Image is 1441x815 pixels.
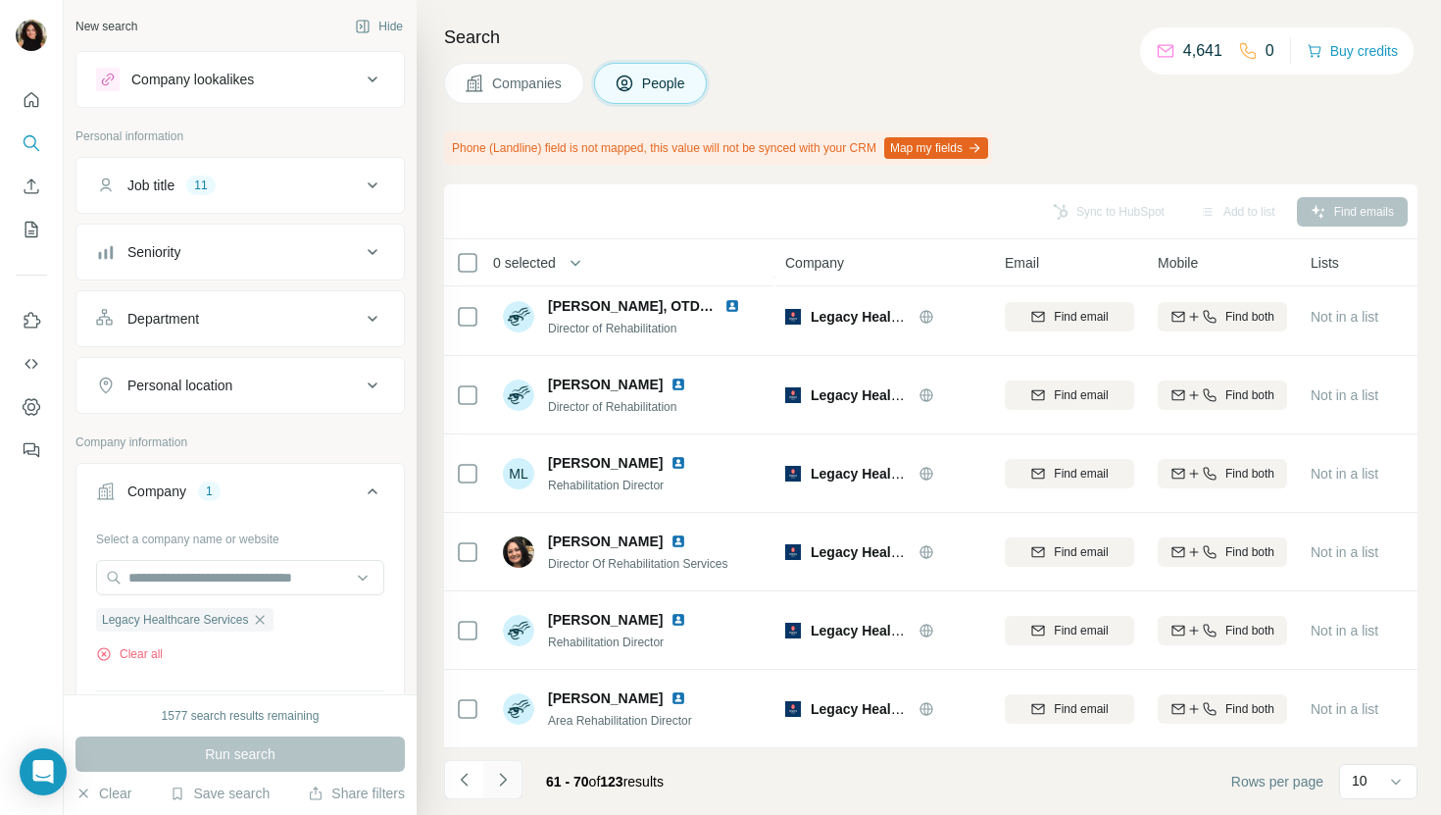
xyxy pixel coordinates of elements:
[20,748,67,795] div: Open Intercom Messenger
[1005,302,1134,331] button: Find email
[642,74,687,93] span: People
[75,127,405,145] p: Personal information
[96,523,384,548] div: Select a company name or website
[1005,537,1134,567] button: Find email
[1054,543,1108,561] span: Find email
[1311,544,1378,560] span: Not in a list
[16,346,47,382] button: Use Surfe API
[16,433,47,468] button: Feedback
[548,532,663,551] span: [PERSON_NAME]
[1158,694,1287,724] button: Find both
[16,126,47,161] button: Search
[503,693,534,725] img: Avatar
[548,714,692,728] span: Area Rehabilitation Director
[76,162,404,209] button: Job title11
[1183,39,1222,63] p: 4,641
[102,611,248,629] span: Legacy Healthcare Services
[1054,465,1108,483] span: Find email
[444,131,992,165] div: Phone (Landline) field is not mapped, this value will not be synced with your CRM
[503,615,534,646] img: Avatar
[444,24,1417,51] h4: Search
[1311,309,1378,325] span: Not in a list
[186,177,215,194] div: 11
[162,707,320,725] div: 1577 search results remaining
[1005,694,1134,724] button: Find email
[548,322,676,335] span: Director of Rehabilitation
[1225,543,1274,561] span: Find both
[1225,386,1274,404] span: Find both
[1225,308,1274,326] span: Find both
[198,483,221,500] div: 1
[1054,622,1108,639] span: Find email
[483,760,522,799] button: Navigate to next page
[1005,381,1134,410] button: Find email
[548,453,663,473] span: [PERSON_NAME]
[785,466,801,482] img: Logo of Legacy Healthcare Services
[75,18,137,35] div: New search
[548,636,664,649] span: Rehabilitation Director
[1158,537,1287,567] button: Find both
[503,536,534,568] img: Avatar
[1311,701,1378,717] span: Not in a list
[76,468,404,523] button: Company1
[671,455,686,471] img: LinkedIn logo
[811,309,992,325] span: Legacy Healthcare Services
[884,137,988,159] button: Map my fields
[76,295,404,342] button: Department
[1352,771,1367,790] p: 10
[785,701,801,717] img: Logo of Legacy Healthcare Services
[811,387,992,403] span: Legacy Healthcare Services
[785,387,801,403] img: Logo of Legacy Healthcare Services
[785,253,844,273] span: Company
[1158,253,1198,273] span: Mobile
[1225,700,1274,718] span: Find both
[75,784,131,803] button: Clear
[546,774,589,790] span: 61 - 70
[548,375,663,394] span: [PERSON_NAME]
[127,309,199,329] div: Department
[127,482,186,501] div: Company
[671,534,686,549] img: LinkedIn logo
[1311,253,1339,273] span: Lists
[76,56,404,103] button: Company lookalikes
[1225,465,1274,483] span: Find both
[492,74,564,93] span: Companies
[1158,616,1287,645] button: Find both
[16,389,47,425] button: Dashboard
[16,82,47,118] button: Quick start
[671,612,686,628] img: LinkedIn logo
[1158,302,1287,331] button: Find both
[1311,387,1378,403] span: Not in a list
[589,774,601,790] span: of
[76,229,404,276] button: Seniority
[16,169,47,204] button: Enrich CSV
[811,623,992,638] span: Legacy Healthcare Services
[724,298,740,314] img: LinkedIn logo
[1158,459,1287,488] button: Find both
[170,784,270,803] button: Save search
[503,380,534,411] img: Avatar
[1054,386,1108,404] span: Find email
[546,774,664,790] span: results
[96,645,163,663] button: Clear all
[811,544,992,560] span: Legacy Healthcare Services
[131,70,254,89] div: Company lookalikes
[548,557,727,571] span: Director Of Rehabilitation Services
[16,212,47,247] button: My lists
[548,400,676,414] span: Director of Rehabilitation
[548,298,749,314] span: [PERSON_NAME], OTD, OTR/L
[671,377,686,392] img: LinkedIn logo
[16,303,47,338] button: Use Surfe on LinkedIn
[16,20,47,51] img: Avatar
[1054,700,1108,718] span: Find email
[785,623,801,638] img: Logo of Legacy Healthcare Services
[1158,381,1287,410] button: Find both
[503,458,534,489] div: ML
[75,433,405,451] p: Company information
[1054,308,1108,326] span: Find email
[493,253,556,273] span: 0 selected
[1311,466,1378,482] span: Not in a list
[341,12,417,41] button: Hide
[811,466,992,482] span: Legacy Healthcare Services
[785,544,801,560] img: Logo of Legacy Healthcare Services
